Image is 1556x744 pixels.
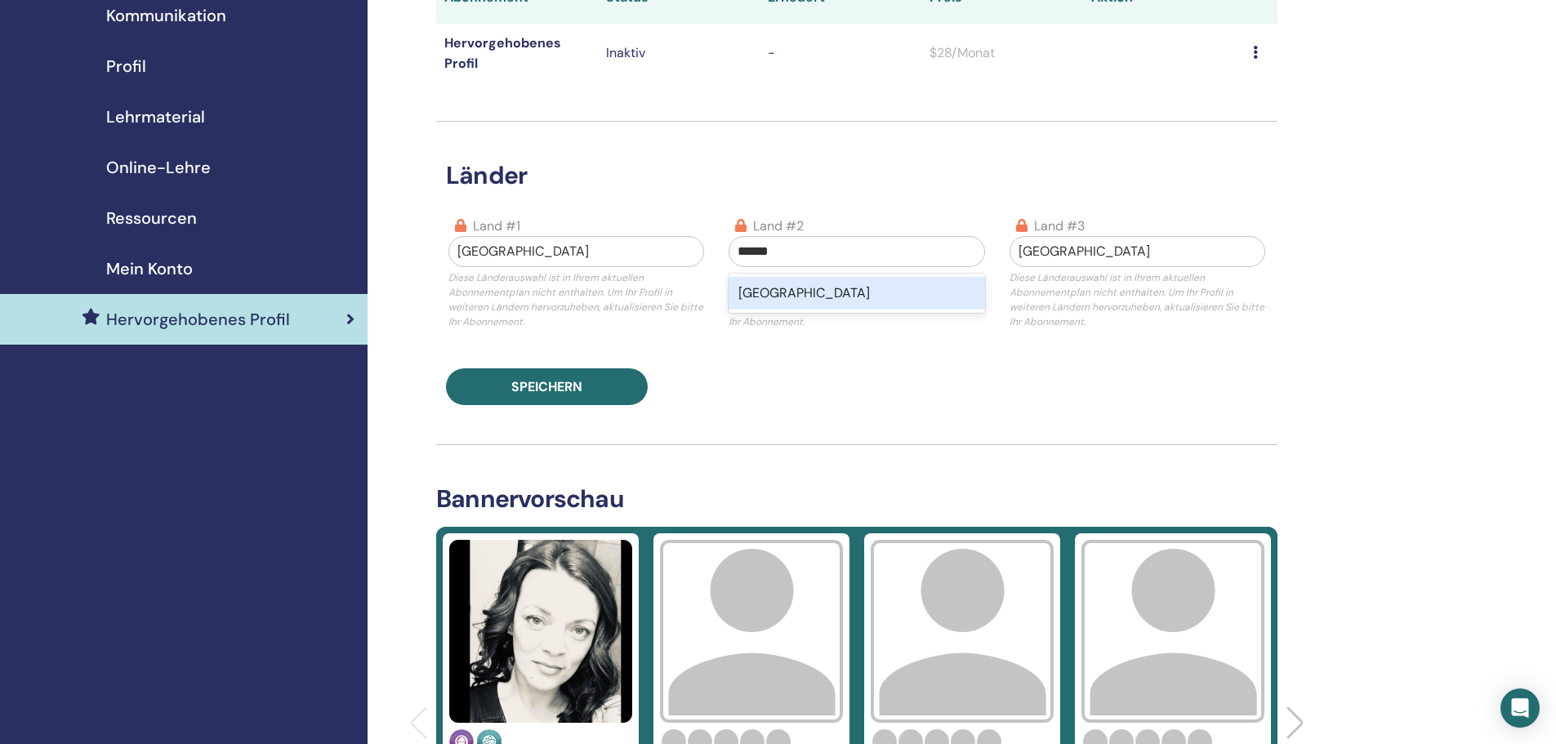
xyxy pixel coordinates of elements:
font: Profil [106,56,146,77]
font: Länder [446,159,527,191]
font: Online-Lehre [106,157,211,178]
font: Bannervorschau [436,483,623,515]
font: - [768,44,775,61]
font: Diese Länderauswahl ist in Ihrem aktuellen Abonnementplan nicht enthalten. Um Ihr Profil in weite... [1010,271,1264,328]
font: Ressourcen [106,207,197,229]
img: user-dummy-placeholder.svg [1081,540,1264,723]
font: Land #2 [753,217,804,234]
font: Inaktiv [606,44,645,61]
font: Hervorgehobenes Profil [106,309,290,330]
font: Speichern [511,378,582,395]
font: Hervorgehobenes Profil [444,34,561,72]
img: default.jpg [449,540,632,723]
font: Diese Länderauswahl ist in Ihrem aktuellen Abonnementplan nicht enthalten. Um Ihr Profil in weite... [729,271,983,328]
font: Land #3 [1034,217,1085,234]
font: Diese Länderauswahl ist in Ihrem aktuellen Abonnementplan nicht enthalten. Um Ihr Profil in weite... [448,271,703,328]
font: Land #1 [473,217,520,234]
font: Mein Konto [106,258,193,279]
font: Lehrmaterial [106,106,205,127]
font: $28/Monat [930,44,995,61]
div: Öffnen Sie den Intercom Messenger [1500,688,1540,728]
button: Speichern [446,368,648,405]
font: [GEOGRAPHIC_DATA] [738,284,870,301]
img: user-dummy-placeholder.svg [871,540,1054,723]
font: Kommunikation [106,5,226,26]
img: user-dummy-placeholder.svg [660,540,843,723]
